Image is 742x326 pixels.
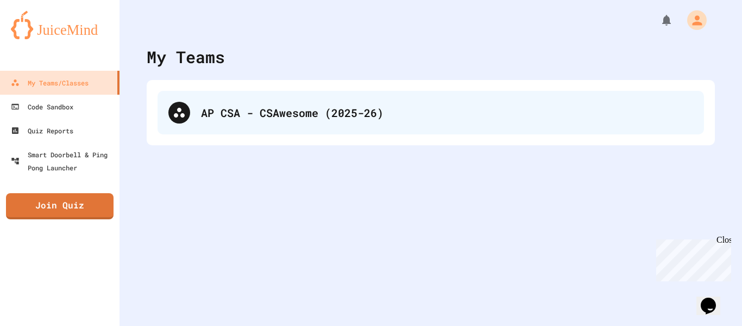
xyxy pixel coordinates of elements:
img: logo-orange.svg [11,11,109,39]
iframe: chat widget [696,282,731,315]
div: AP CSA - CSAwesome (2025-26) [158,91,704,134]
div: Smart Doorbell & Ping Pong Launcher [11,148,115,174]
div: My Notifications [640,11,676,29]
div: Quiz Reports [11,124,73,137]
div: Code Sandbox [11,100,73,113]
div: My Account [676,8,709,33]
a: Join Quiz [6,193,114,219]
div: My Teams [147,45,225,69]
div: My Teams/Classes [11,76,89,89]
iframe: chat widget [652,235,731,281]
div: Chat with us now!Close [4,4,75,69]
div: AP CSA - CSAwesome (2025-26) [201,104,693,121]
